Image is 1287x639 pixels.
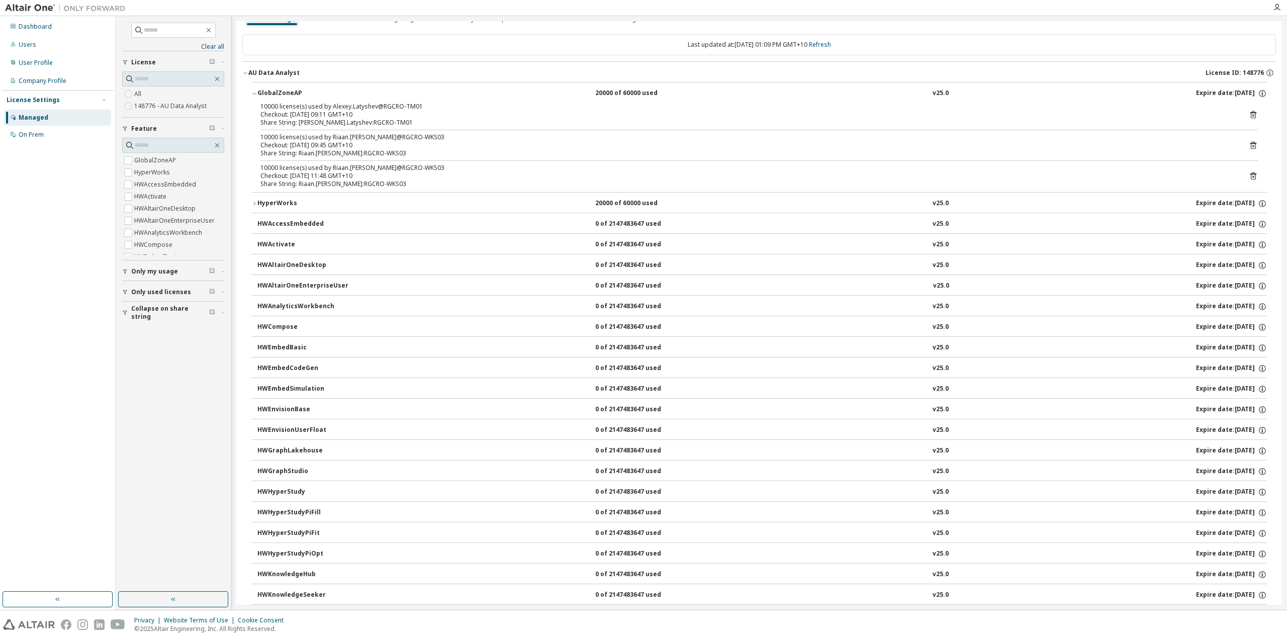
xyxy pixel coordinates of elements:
div: Expire date: [DATE] [1196,302,1267,311]
span: Clear filter [209,267,215,276]
div: 0 of 2147483647 used [595,508,686,517]
div: Privacy [134,616,164,624]
div: 0 of 2147483647 used [595,550,686,559]
label: GlobalZoneAP [134,154,178,166]
div: Expire date: [DATE] [1196,508,1267,517]
div: HWKnowledgeSeeker [257,591,348,600]
span: Only my usage [131,267,178,276]
div: Expire date: [DATE] [1196,591,1267,600]
label: HWEmbedBasic [134,251,181,263]
div: Expire date: [DATE] [1196,385,1267,394]
div: v25.0 [933,385,949,394]
div: 0 of 2147483647 used [595,446,686,455]
button: Collapse on share string [122,302,224,324]
div: Expire date: [DATE] [1196,240,1267,249]
button: HWAltairOneDesktop0 of 2147483647 usedv25.0Expire date:[DATE] [257,254,1267,277]
a: Refresh [809,40,831,49]
label: All [134,88,143,100]
div: Expire date: [DATE] [1196,199,1267,208]
div: 20000 of 60000 used [595,199,686,208]
button: HWHyperStudyPiOpt0 of 2147483647 usedv25.0Expire date:[DATE] [257,543,1267,565]
div: AU Data Analyst [248,69,300,77]
span: Clear filter [209,309,215,317]
div: User Profile [19,59,53,67]
div: v25.0 [933,364,949,373]
div: v25.0 [933,199,949,208]
div: Checkout: [DATE] 09:45 GMT+10 [260,141,1234,149]
div: Website Terms of Use [164,616,238,624]
div: Expire date: [DATE] [1196,405,1267,414]
button: HWEmbedCodeGen0 of 2147483647 usedv25.0Expire date:[DATE] [257,357,1267,380]
div: Expire date: [DATE] [1196,261,1267,270]
button: Only used licenses [122,281,224,303]
button: License [122,51,224,73]
label: 148776 - AU Data Analyst [134,100,209,112]
label: HWCompose [134,239,174,251]
div: Managed [19,114,48,122]
div: 10000 license(s) used by Riaan.[PERSON_NAME]@RGCRO-WKS03 [260,133,1234,141]
div: GlobalZoneAP [257,89,348,98]
span: Clear filter [209,58,215,66]
label: HWAltairOneDesktop [134,203,198,215]
div: HWKnowledgeHub [257,570,348,579]
button: HWEnvisionBase0 of 2147483647 usedv25.0Expire date:[DATE] [257,399,1267,421]
div: v25.0 [933,89,949,98]
img: youtube.svg [111,619,125,630]
div: Expire date: [DATE] [1196,529,1267,538]
button: AU Data AnalystLicense ID: 148776 [242,62,1276,84]
img: altair_logo.svg [3,619,55,630]
button: Only my usage [122,260,224,283]
div: 0 of 2147483647 used [595,405,686,414]
div: v25.0 [933,261,949,270]
div: Expire date: [DATE] [1196,364,1267,373]
button: HWEmbedSimulation0 of 2147483647 usedv25.0Expire date:[DATE] [257,378,1267,400]
div: HWHyperStudyPiFit [257,529,348,538]
div: 0 of 2147483647 used [595,240,686,249]
div: HWAltairOneDesktop [257,261,348,270]
div: Expire date: [DATE] [1196,570,1267,579]
div: 0 of 2147483647 used [595,343,686,352]
div: On Prem [19,131,44,139]
span: License [131,58,156,66]
button: HWKnowledgeSeeker0 of 2147483647 usedv25.0Expire date:[DATE] [257,584,1267,606]
img: facebook.svg [61,619,71,630]
div: 0 of 2147483647 used [595,591,686,600]
a: Clear all [122,43,224,51]
div: HWEmbedCodeGen [257,364,348,373]
div: 0 of 2147483647 used [595,261,686,270]
div: HWAnalyticsWorkbench [257,302,348,311]
div: 0 of 2147483647 used [595,323,686,332]
div: Share String: Riaan.[PERSON_NAME]:RGCRO-WKS03 [260,180,1234,188]
div: Expire date: [DATE] [1196,220,1267,229]
label: HWActivate [134,191,168,203]
div: v25.0 [933,343,949,352]
img: linkedin.svg [94,619,105,630]
div: 0 of 2147483647 used [595,426,686,435]
div: v25.0 [933,529,949,538]
button: HWAccessEmbedded0 of 2147483647 usedv25.0Expire date:[DATE] [257,213,1267,235]
button: HWHyperStudyPiFit0 of 2147483647 usedv25.0Expire date:[DATE] [257,522,1267,544]
div: Checkout: [DATE] 09:11 GMT+10 [260,111,1234,119]
div: License Settings [7,96,60,104]
div: Checkout: [DATE] 11:48 GMT+10 [260,172,1234,180]
button: HWGraphStudio0 of 2147483647 usedv25.0Expire date:[DATE] [257,461,1267,483]
label: HyperWorks [134,166,172,178]
div: 0 of 2147483647 used [595,220,686,229]
div: HWGraphStudio [257,467,348,476]
button: HWAnalyticsWorkbench0 of 2147483647 usedv25.0Expire date:[DATE] [257,296,1267,318]
div: Expire date: [DATE] [1196,467,1267,476]
div: v25.0 [933,302,949,311]
button: HWActivate0 of 2147483647 usedv25.0Expire date:[DATE] [257,234,1267,256]
div: HWAccessEmbedded [257,220,348,229]
div: HWHyperStudy [257,488,348,497]
div: Share String: [PERSON_NAME].Latyshev:RGCRO-TM01 [260,119,1234,127]
div: Users [19,41,36,49]
button: HWEnvisionUserFloat0 of 2147483647 usedv25.0Expire date:[DATE] [257,419,1267,441]
div: Expire date: [DATE] [1196,488,1267,497]
div: Company Profile [19,77,66,85]
div: 20000 of 60000 used [595,89,686,98]
button: HWHyperStudyPiFill0 of 2147483647 usedv25.0Expire date:[DATE] [257,502,1267,524]
div: Expire date: [DATE] [1196,282,1267,291]
span: Feature [131,125,157,133]
div: HWEnvisionBase [257,405,348,414]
